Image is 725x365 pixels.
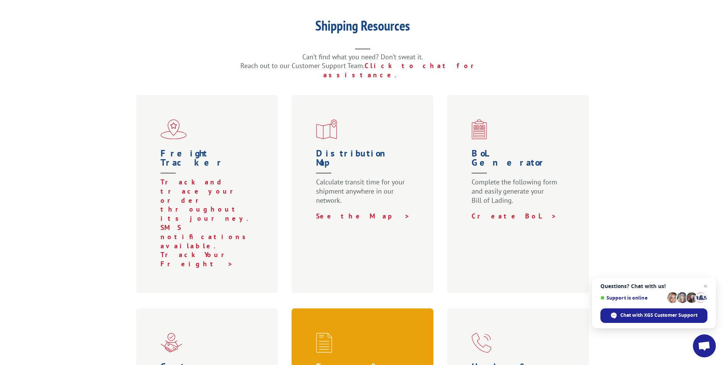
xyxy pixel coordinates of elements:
[472,178,568,212] p: Complete the following form and easily generate your Bill of Lading.
[161,149,257,250] a: Freight Tracker Track and trace your order throughout its journey. SMS notifications available.
[316,333,332,353] img: xgs-icon-credit-financing-forms-red
[472,149,568,178] h1: BoL Generator
[161,250,235,268] a: Track Your Freight >
[600,283,707,289] span: Questions? Chat with us!
[161,149,257,178] h1: Freight Tracker
[316,178,412,212] p: Calculate transit time for your shipment anywhere in our network.
[472,333,491,353] img: xgs-icon-help-and-support-red
[620,312,697,319] span: Chat with XGS Customer Support
[600,308,707,323] div: Chat with XGS Customer Support
[600,295,665,301] span: Support is online
[701,282,710,291] span: Close chat
[316,212,410,220] a: See the Map >
[316,149,412,178] h1: Distribution Map
[210,52,516,80] p: Can’t find what you need? Don’t sweat it. Reach out to our Customer Support Team.
[323,61,485,79] a: Click to chat for assistance.
[210,19,516,36] h1: Shipping Resources
[161,119,187,139] img: xgs-icon-flagship-distribution-model-red
[316,119,337,139] img: xgs-icon-distribution-map-red
[161,178,257,250] p: Track and trace your order throughout its journey. SMS notifications available.
[472,212,557,220] a: Create BoL >
[693,334,716,357] div: Open chat
[472,119,487,139] img: xgs-icon-bo-l-generator-red
[161,333,182,352] img: xgs-icon-partner-red (1)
